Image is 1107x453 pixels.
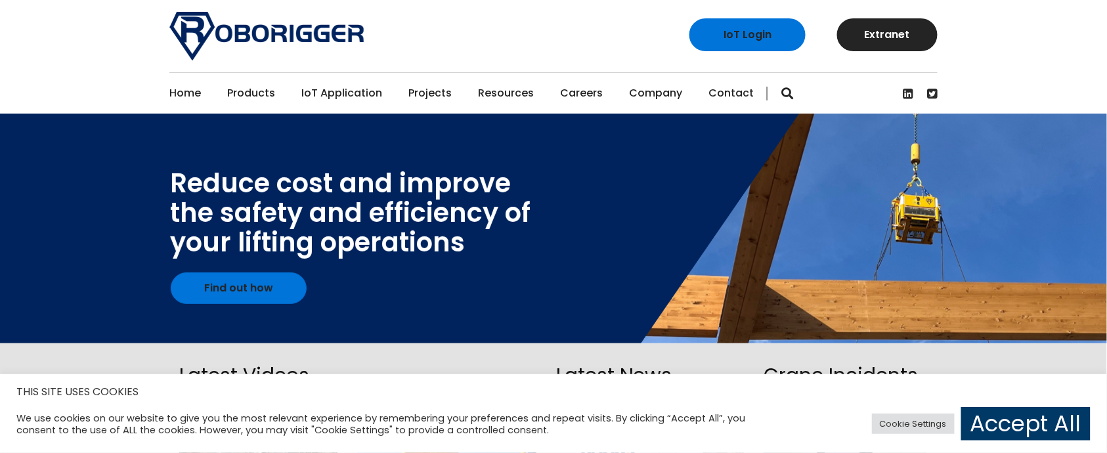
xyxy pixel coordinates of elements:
div: We use cookies on our website to give you the most relevant experience by remembering your prefer... [16,412,768,436]
a: Contact [708,73,754,114]
a: Extranet [837,18,938,51]
a: IoT Login [689,18,806,51]
img: Roborigger [169,12,364,60]
a: Accept All [961,407,1091,441]
a: Cookie Settings [872,414,955,434]
h5: THIS SITE USES COOKIES [16,383,1091,400]
a: Products [227,73,275,114]
a: IoT Application [301,73,382,114]
a: Home [169,73,201,114]
div: Reduce cost and improve the safety and efficiency of your lifting operations [170,169,531,257]
a: Careers [560,73,603,114]
a: Resources [478,73,534,114]
a: Company [629,73,682,114]
h2: Latest News [556,360,744,391]
h2: Crane Incidents [764,360,926,391]
a: Projects [408,73,452,114]
h2: Latest Videos [179,360,337,391]
a: Find out how [171,272,307,304]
